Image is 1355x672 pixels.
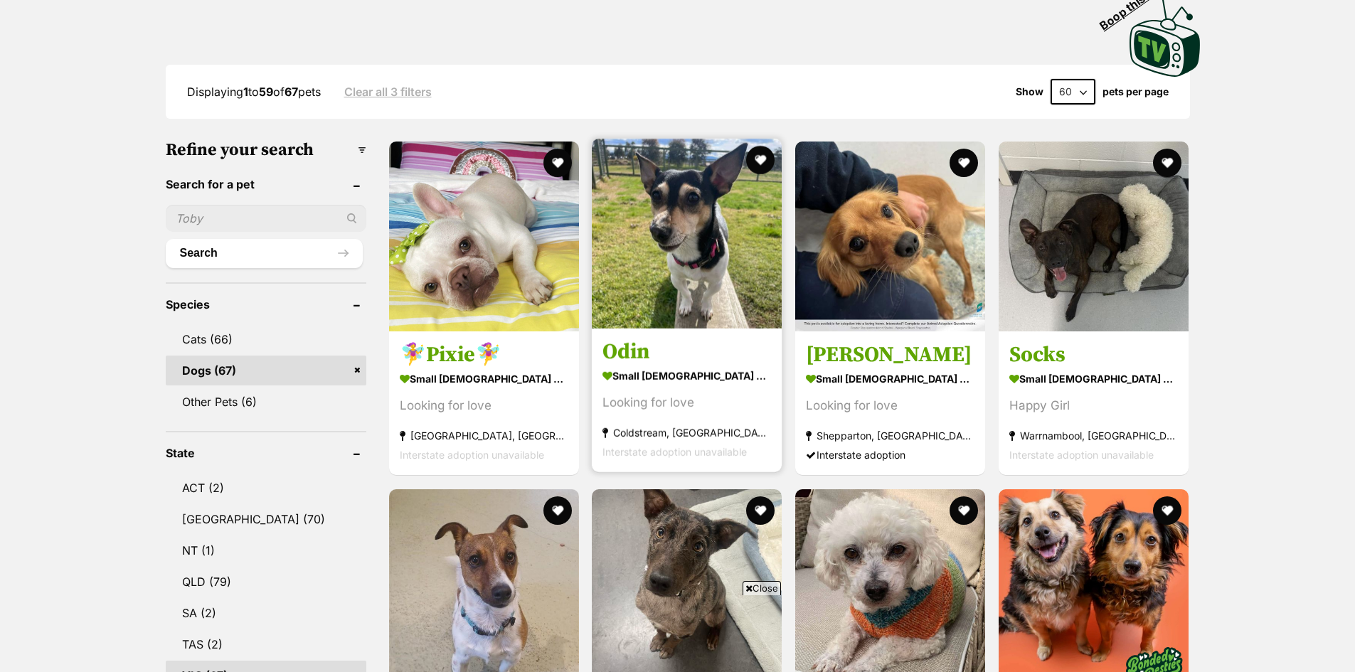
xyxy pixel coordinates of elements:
strong: 67 [285,85,298,99]
img: Odin - Jack Russell Terrier Dog [592,139,782,329]
strong: small [DEMOGRAPHIC_DATA] Dog [806,369,974,390]
a: Clear all 3 filters [344,85,432,98]
div: Looking for love [400,397,568,416]
div: Looking for love [806,397,974,416]
h3: [PERSON_NAME] [806,342,974,369]
a: Cats (66) [166,324,366,354]
img: Henry - Cavalier King Charles Spaniel Dog [795,142,985,331]
strong: Coldstream, [GEOGRAPHIC_DATA] [602,424,771,443]
a: TAS (2) [166,629,366,659]
a: QLD (79) [166,567,366,597]
div: Looking for love [602,394,771,413]
button: favourite [950,496,978,525]
strong: 1 [243,85,248,99]
span: Interstate adoption unavailable [1009,449,1154,462]
button: favourite [746,146,775,174]
input: Toby [166,205,366,232]
header: State [166,447,366,459]
h3: Refine your search [166,140,366,160]
span: Close [743,581,781,595]
a: Dogs (67) [166,356,366,385]
a: [GEOGRAPHIC_DATA] (70) [166,504,366,534]
button: Search [166,239,363,267]
header: Species [166,298,366,311]
iframe: Advertisement [419,601,937,665]
a: NT (1) [166,535,366,565]
a: Odin small [DEMOGRAPHIC_DATA] Dog Looking for love Coldstream, [GEOGRAPHIC_DATA] Interstate adopt... [592,329,782,473]
strong: Shepparton, [GEOGRAPHIC_DATA] [806,427,974,446]
strong: [GEOGRAPHIC_DATA], [GEOGRAPHIC_DATA] [400,427,568,446]
div: Happy Girl [1009,397,1178,416]
button: favourite [950,149,978,177]
button: favourite [1153,496,1181,525]
strong: small [DEMOGRAPHIC_DATA] Dog [400,369,568,390]
strong: Warrnambool, [GEOGRAPHIC_DATA] [1009,427,1178,446]
span: Interstate adoption unavailable [602,447,747,459]
a: 🧚‍♀️Pixie🧚‍♀️ small [DEMOGRAPHIC_DATA] Dog Looking for love [GEOGRAPHIC_DATA], [GEOGRAPHIC_DATA] ... [389,331,579,476]
button: favourite [1153,149,1181,177]
h3: Socks [1009,342,1178,369]
label: pets per page [1102,86,1169,97]
button: favourite [746,496,775,525]
img: Socks - Staffordshire Bull Terrier Dog [999,142,1189,331]
div: Interstate adoption [806,446,974,465]
header: Search for a pet [166,178,366,191]
button: favourite [543,496,571,525]
a: Other Pets (6) [166,387,366,417]
span: Interstate adoption unavailable [400,449,544,462]
strong: 59 [259,85,273,99]
h3: 🧚‍♀️Pixie🧚‍♀️ [400,342,568,369]
span: Displaying to of pets [187,85,321,99]
h3: Odin [602,339,771,366]
span: Show [1016,86,1043,97]
img: 🧚‍♀️Pixie🧚‍♀️ - French Bulldog [389,142,579,331]
strong: small [DEMOGRAPHIC_DATA] Dog [602,366,771,387]
a: SA (2) [166,598,366,628]
a: Socks small [DEMOGRAPHIC_DATA] Dog Happy Girl Warrnambool, [GEOGRAPHIC_DATA] Interstate adoption ... [999,331,1189,476]
a: [PERSON_NAME] small [DEMOGRAPHIC_DATA] Dog Looking for love Shepparton, [GEOGRAPHIC_DATA] Interst... [795,331,985,476]
strong: small [DEMOGRAPHIC_DATA] Dog [1009,369,1178,390]
button: favourite [543,149,571,177]
a: ACT (2) [166,473,366,503]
